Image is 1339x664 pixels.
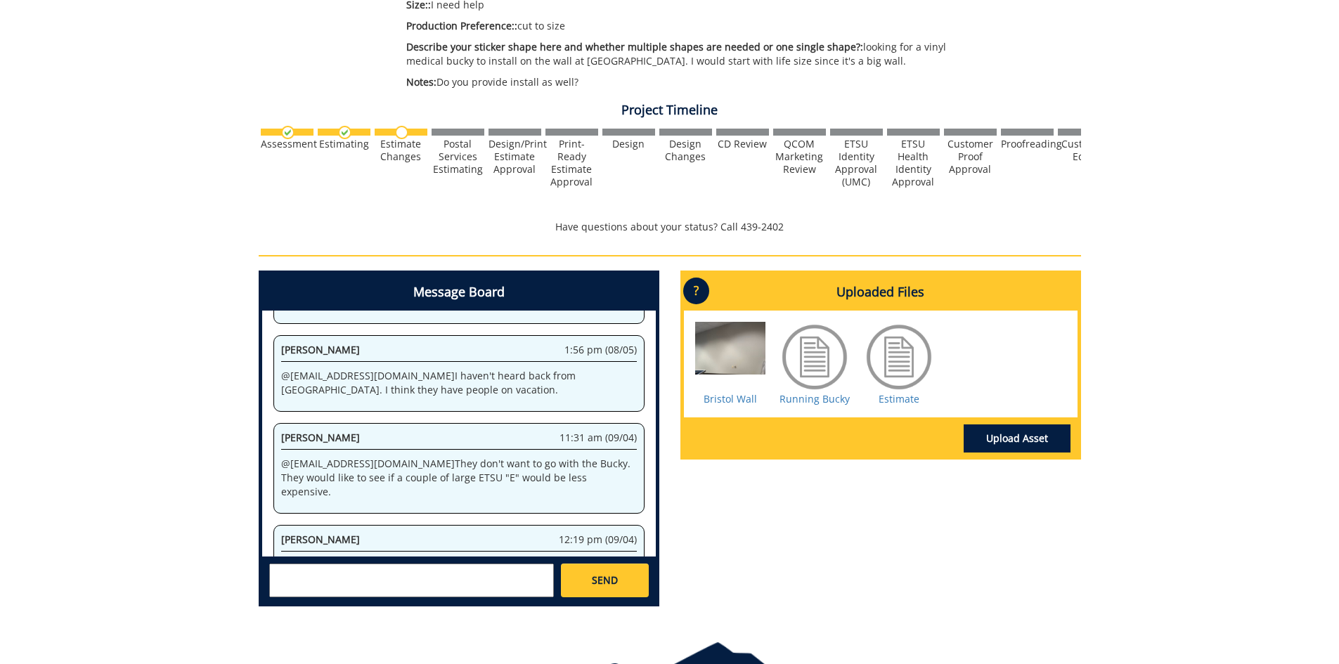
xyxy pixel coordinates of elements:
div: Design [602,138,655,150]
div: Design Changes [659,138,712,163]
div: Postal Services Estimating [432,138,484,176]
span: 11:31 am (09/04) [559,431,637,445]
div: Customer Proof Approval [944,138,997,176]
div: Print-Ready Estimate Approval [545,138,598,188]
p: @ [EMAIL_ADDRESS][DOMAIN_NAME] They don't want to go with the Bucky. They would like to see if a ... [281,457,637,499]
div: Assessment [261,138,313,150]
a: SEND [561,564,648,597]
p: ? [683,278,709,304]
div: ETSU Identity Approval (UMC) [830,138,883,188]
span: 12:19 pm (09/04) [559,533,637,547]
p: looking for a vinyl medical bucky to install on the wall at [GEOGRAPHIC_DATA]. I would start with... [406,40,957,68]
p: Do you provide install as well? [406,75,957,89]
div: Design/Print Estimate Approval [489,138,541,176]
span: [PERSON_NAME] [281,431,360,444]
span: [PERSON_NAME] [281,343,360,356]
div: CD Review [716,138,769,150]
div: Customer Edits [1058,138,1111,163]
span: [PERSON_NAME] [281,533,360,546]
div: ETSU Health Identity Approval [887,138,940,188]
span: Notes: [406,75,436,89]
div: Estimating [318,138,370,150]
span: 1:56 pm (08/05) [564,343,637,357]
textarea: messageToSend [269,564,554,597]
p: cut to size [406,19,957,33]
div: QCOM Marketing Review [773,138,826,176]
div: Proofreading [1001,138,1054,150]
a: Upload Asset [964,424,1070,453]
a: Bristol Wall [704,392,757,405]
a: Estimate [879,392,919,405]
div: Estimate Changes [375,138,427,163]
p: @ [EMAIL_ADDRESS][DOMAIN_NAME] I haven't heard back from [GEOGRAPHIC_DATA]. I think they have peo... [281,369,637,397]
span: Production Preference:: [406,19,517,32]
p: Have questions about your status? Call 439-2402 [259,220,1081,234]
h4: Uploaded Files [684,274,1078,311]
a: Running Bucky [780,392,850,405]
img: checkmark [338,126,351,139]
span: Describe your sticker shape here and whether multiple shapes are needed or one single shape?: [406,40,863,53]
span: SEND [592,573,618,587]
img: no [395,126,408,139]
h4: Message Board [262,274,656,311]
h4: Project Timeline [259,103,1081,117]
img: checkmark [281,126,295,139]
